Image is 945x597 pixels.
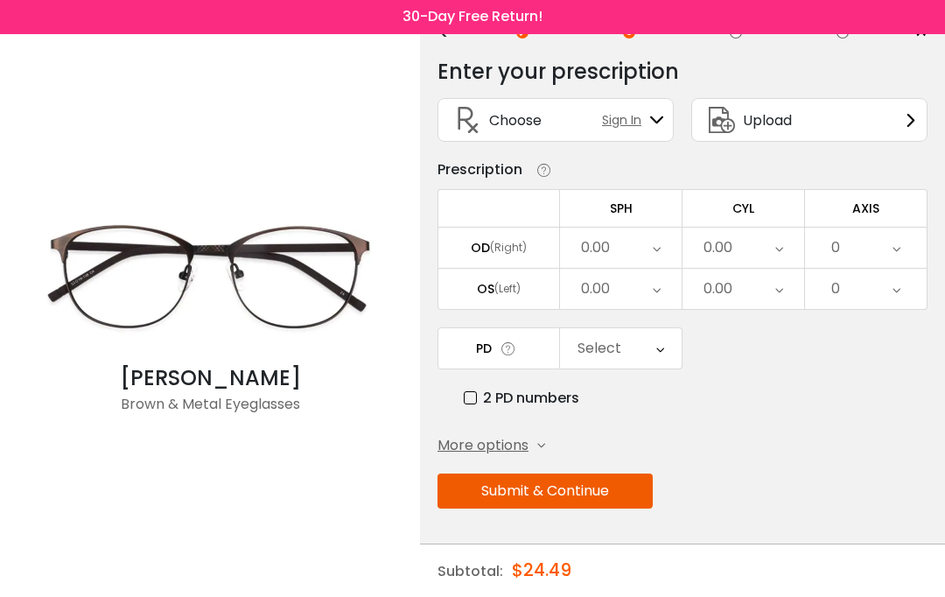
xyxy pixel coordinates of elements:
div: (Right) [490,241,527,256]
span: Choose [489,110,542,132]
td: PD [437,328,560,370]
td: CYL [682,190,805,228]
span: Upload [743,110,792,132]
div: Prescription [437,160,522,181]
div: < [437,26,464,40]
div: Brown & Metal Eyeglasses [35,395,385,430]
div: Select [577,332,621,367]
div: (Left) [494,282,521,298]
div: Enter your prescription [437,55,679,90]
td: AXIS [805,190,927,228]
div: 0 [831,231,840,266]
span: Sign In [602,112,650,130]
div: [PERSON_NAME] [35,363,385,395]
td: SPH [560,190,682,228]
div: 0.00 [703,272,732,307]
div: 0.00 [703,231,732,266]
span: More options [437,436,528,457]
button: Submit & Continue [437,474,653,509]
div: 0.00 [581,272,610,307]
div: $24.49 [512,545,571,596]
div: 0 [831,272,840,307]
label: 2 PD numbers [464,388,579,410]
div: OD [471,241,490,256]
img: Brown Emily - Metal Eyeglasses [35,188,385,363]
div: OS [477,282,494,298]
div: 0.00 [581,231,610,266]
